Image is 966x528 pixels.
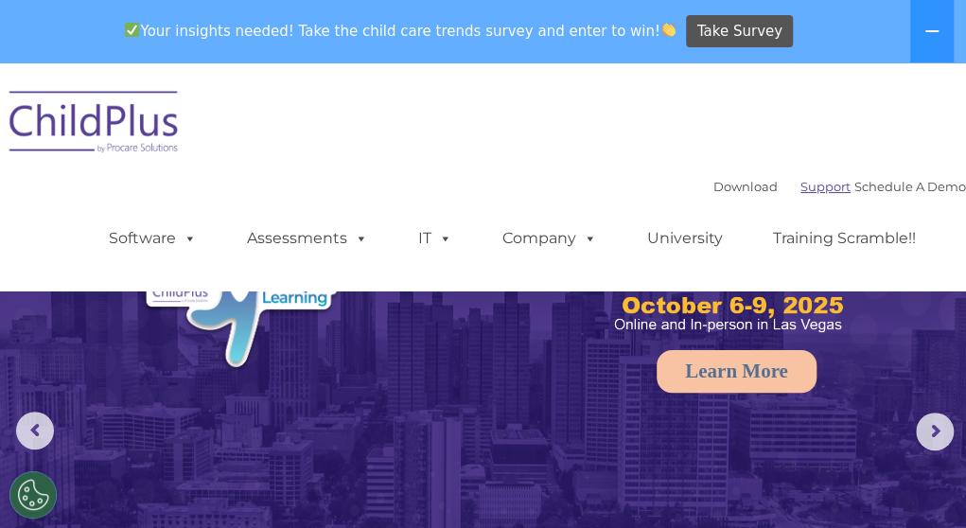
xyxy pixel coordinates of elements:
a: Download [713,179,778,194]
a: Learn More [657,350,817,393]
a: IT [399,220,471,257]
a: Take Survey [686,15,793,48]
a: Company [483,220,616,257]
img: 👏 [661,23,676,37]
span: Take Survey [697,15,782,48]
a: Training Scramble!! [754,220,935,257]
img: ✅ [125,23,139,37]
a: Software [90,220,216,257]
font: | [713,179,966,194]
a: Support [800,179,851,194]
span: Your insights needed! Take the child care trends survey and enter to win! [117,12,684,49]
a: University [628,220,742,257]
button: Cookies Settings [9,471,57,519]
a: Schedule A Demo [854,179,966,194]
a: Assessments [228,220,387,257]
